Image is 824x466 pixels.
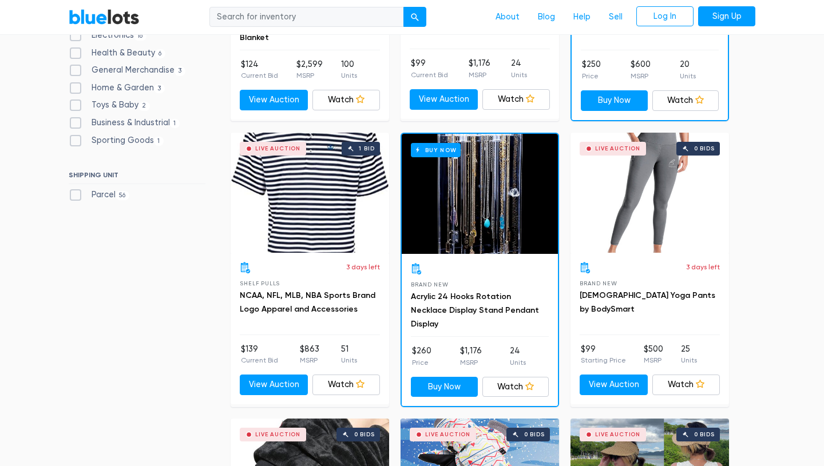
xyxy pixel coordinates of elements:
li: $1,176 [460,345,482,368]
li: $124 [241,58,278,81]
a: About [486,6,529,28]
h6: Buy Now [411,143,461,157]
a: Acrylic 24 Hooks Rotation Necklace Display Stand Pendant Display [411,292,539,329]
a: Watch [312,90,381,110]
p: Units [511,70,527,80]
li: $250 [582,58,601,81]
a: BlueLots [69,9,140,25]
p: Units [341,355,357,365]
div: Live Auction [255,146,300,152]
li: $500 [644,343,663,366]
p: MSRP [460,357,482,368]
a: Super Soft Sofa Knitting Adult Warm Wrap Bag Mermaid Tail Blanket [240,5,358,42]
div: 0 bids [694,432,715,437]
span: Brand New [580,280,617,286]
a: Sell [600,6,632,28]
span: 1 [170,119,180,128]
li: $600 [631,58,651,81]
p: MSRP [469,70,490,80]
li: 24 [511,57,527,80]
span: 1 [154,137,164,146]
li: 100 [341,58,357,81]
div: Live Auction [595,146,640,152]
label: Business & Industrial [69,117,180,129]
div: 1 bid [359,146,374,152]
li: 51 [341,343,357,366]
span: 3 [175,66,185,75]
span: 3 [154,84,165,93]
p: Units [680,71,696,81]
p: MSRP [296,70,323,81]
a: Blog [529,6,564,28]
a: View Auction [580,375,648,395]
a: Buy Now [402,134,558,254]
li: 25 [681,343,697,366]
li: $99 [411,57,448,80]
div: 0 bids [524,432,545,437]
span: 16 [134,31,146,41]
span: 6 [155,49,165,58]
a: Live Auction 0 bids [571,133,729,253]
p: Starting Price [581,355,626,365]
h6: SHIPPING UNIT [69,171,205,184]
li: 24 [510,345,526,368]
a: View Auction [240,375,308,395]
li: $99 [581,343,626,366]
div: Live Auction [425,432,470,437]
div: Live Auction [255,432,300,437]
a: Live Auction 1 bid [231,133,389,253]
a: [DEMOGRAPHIC_DATA] Yoga Pants by BodySmart [580,290,715,314]
label: General Merchandise [69,64,185,77]
label: Health & Beauty [69,47,165,59]
a: Watch [312,375,381,395]
label: Parcel [69,189,129,201]
a: Buy Now [581,90,648,111]
a: Buy Now [411,377,478,397]
a: View Auction [240,90,308,110]
a: Sign Up [698,6,755,27]
a: View Auction [410,89,478,110]
p: 3 days left [686,262,720,272]
p: Price [412,357,431,368]
p: Units [510,357,526,368]
label: Home & Garden [69,82,165,94]
p: MSRP [300,355,319,365]
div: Live Auction [595,432,640,437]
a: Watch [482,89,550,110]
a: Watch [652,90,719,111]
label: Sporting Goods [69,134,164,147]
p: Current Bid [241,70,278,81]
p: 3 days left [346,262,380,272]
p: Units [341,70,357,81]
span: Brand New [411,281,448,288]
span: Shelf Pulls [240,280,280,286]
li: 20 [680,58,696,81]
a: Help [564,6,600,28]
label: Toys & Baby [69,99,150,111]
div: 0 bids [354,432,375,437]
a: NCAA, NFL, MLB, NBA Sports Brand Logo Apparel and Accessories [240,290,375,314]
a: Watch [482,377,549,397]
input: Search for inventory [209,7,404,27]
li: $260 [412,345,431,368]
p: MSRP [631,71,651,81]
li: $139 [241,343,278,366]
p: Price [582,71,601,81]
span: 2 [138,102,150,111]
li: $1,176 [469,57,490,80]
li: $2,599 [296,58,323,81]
a: Log In [636,6,694,27]
label: Electronics [69,29,146,42]
p: Current Bid [241,355,278,365]
span: 56 [116,191,129,200]
p: MSRP [644,355,663,365]
li: $863 [300,343,319,366]
a: Watch [652,375,720,395]
p: Units [681,355,697,365]
p: Current Bid [411,70,448,80]
div: 0 bids [694,146,715,152]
